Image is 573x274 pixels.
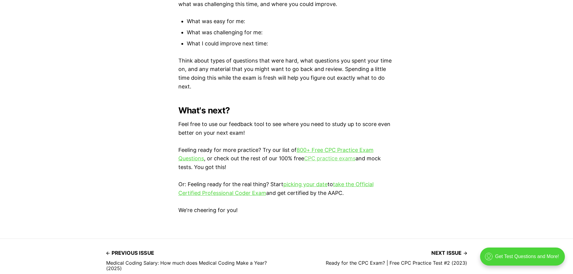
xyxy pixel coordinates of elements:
[187,17,395,26] li: What was easy for me:
[304,155,356,162] a: CPC practice exams
[178,180,395,198] p: Or: Feeling ready for the real thing? Start to and get certified by the AAPC.
[178,206,395,215] p: We're cheering for you!
[475,245,573,274] iframe: portal-trigger
[106,260,279,271] h4: Medical Coding Salary: How much does Medical Coding Make a Year? (2025)
[187,28,395,37] li: What was challenging for me:
[178,57,395,91] p: Think about types of questions that were hard, what questions you spent your time on, and any mat...
[187,39,395,48] li: What I could improve next time:
[431,248,467,258] span: Next issue
[106,248,154,258] span: Previous issue
[326,248,467,266] a: Next issue Ready for the CPC Exam? | Free CPC Practice Test #2 (2023)
[106,248,279,271] a: Previous issue Medical Coding Salary: How much does Medical Coding Make a Year? (2025)
[178,120,395,137] p: Feel free to use our feedback tool to see where you need to study up to score even better on your...
[178,181,374,196] a: take the Official Certified Professional Coder Exam
[178,106,395,115] h2: What's next?
[178,146,395,172] p: Feeling ready for more practice? Try our list of , or check out the rest of our 100% free and moc...
[283,181,328,187] a: picking your date
[326,260,467,266] h4: Ready for the CPC Exam? | Free CPC Practice Test #2 (2023)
